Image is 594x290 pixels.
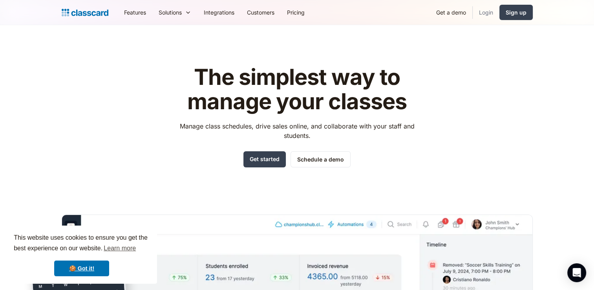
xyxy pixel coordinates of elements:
[14,233,150,254] span: This website uses cookies to ensure you get the best experience on our website.
[430,4,472,21] a: Get a demo
[102,242,137,254] a: learn more about cookies
[118,4,152,21] a: Features
[62,7,108,18] a: home
[499,5,533,20] a: Sign up
[172,65,422,114] h1: The simplest way to manage your classes
[172,121,422,140] p: Manage class schedules, drive sales online, and collaborate with your staff and students.
[473,4,499,21] a: Login
[197,4,241,21] a: Integrations
[281,4,311,21] a: Pricing
[243,151,286,167] a: Get started
[241,4,281,21] a: Customers
[159,8,182,17] div: Solutions
[54,261,109,276] a: dismiss cookie message
[152,4,197,21] div: Solutions
[6,226,157,284] div: cookieconsent
[567,263,586,282] div: Open Intercom Messenger
[506,8,526,17] div: Sign up
[291,151,351,167] a: Schedule a demo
